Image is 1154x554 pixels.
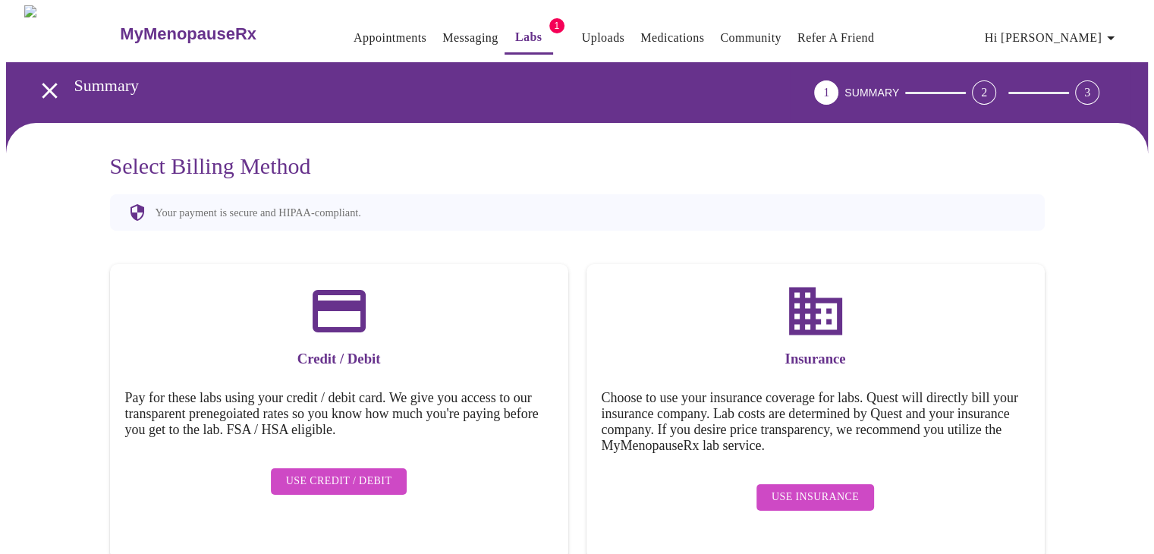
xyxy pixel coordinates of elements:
[1075,80,1099,105] div: 3
[791,23,881,53] button: Refer a Friend
[125,390,553,438] h5: Pay for these labs using your credit / debit card. We give you access to our transparent prenegoi...
[24,5,118,62] img: MyMenopauseRx Logo
[814,80,838,105] div: 1
[797,27,875,49] a: Refer a Friend
[156,206,361,219] p: Your payment is secure and HIPAA-compliant.
[582,27,625,49] a: Uploads
[576,23,631,53] button: Uploads
[720,27,781,49] a: Community
[602,390,1030,454] h5: Choose to use your insurance coverage for labs. Quest will directly bill your insurance company. ...
[979,23,1126,53] button: Hi [PERSON_NAME]
[515,27,542,48] a: Labs
[286,472,392,491] span: Use Credit / Debit
[549,18,564,33] span: 1
[756,484,874,511] button: Use Insurance
[844,87,899,99] span: SUMMARY
[354,27,426,49] a: Appointments
[125,351,553,367] h3: Credit / Debit
[27,68,72,113] button: open drawer
[118,8,317,61] a: MyMenopauseRx
[74,76,730,96] h3: Summary
[985,27,1120,49] span: Hi [PERSON_NAME]
[442,27,498,49] a: Messaging
[634,23,710,53] button: Medications
[602,351,1030,367] h3: Insurance
[714,23,788,53] button: Community
[110,153,1045,179] h3: Select Billing Method
[772,488,859,507] span: Use Insurance
[972,80,996,105] div: 2
[271,468,407,495] button: Use Credit / Debit
[505,22,553,55] button: Labs
[120,24,256,44] h3: MyMenopauseRx
[347,23,432,53] button: Appointments
[640,27,704,49] a: Medications
[436,23,504,53] button: Messaging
